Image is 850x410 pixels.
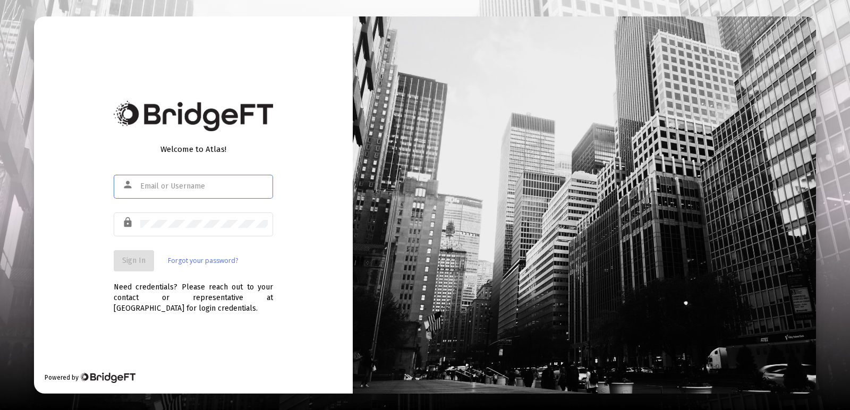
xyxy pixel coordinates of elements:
[122,178,135,191] mat-icon: person
[114,101,273,131] img: Bridge Financial Technology Logo
[140,182,268,191] input: Email or Username
[114,271,273,314] div: Need credentials? Please reach out to your contact or representative at [GEOGRAPHIC_DATA] for log...
[168,255,238,266] a: Forgot your password?
[122,256,146,265] span: Sign In
[114,144,273,155] div: Welcome to Atlas!
[114,250,154,271] button: Sign In
[122,216,135,229] mat-icon: lock
[45,372,135,383] div: Powered by
[80,372,135,383] img: Bridge Financial Technology Logo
